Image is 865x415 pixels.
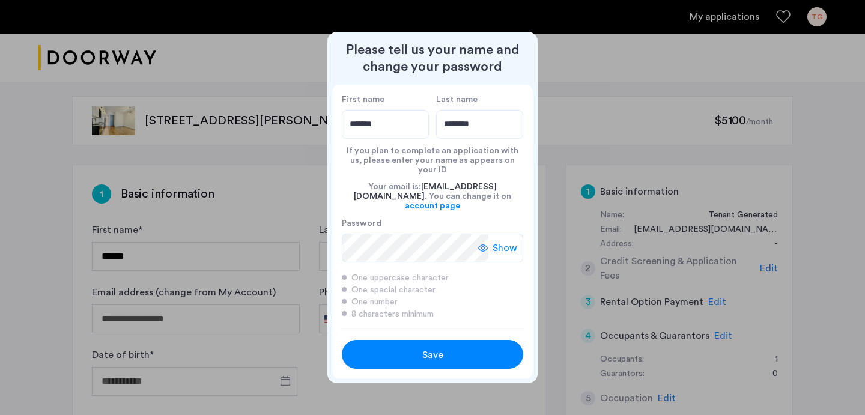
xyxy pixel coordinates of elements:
label: First name [342,94,429,105]
div: One special character [342,284,523,296]
a: account page [405,201,460,211]
span: Save [422,348,443,362]
label: Password [342,218,488,229]
label: Last name [436,94,523,105]
div: 8 characters minimum [342,308,523,320]
div: Your email is: . You can change it on [342,175,523,218]
button: button [342,340,523,369]
span: [EMAIL_ADDRESS][DOMAIN_NAME] [354,183,497,201]
span: Show [493,241,517,255]
div: One uppercase character [342,272,523,284]
h2: Please tell us your name and change your password [332,41,533,75]
div: One number [342,296,523,308]
div: If you plan to complete an application with us, please enter your name as appears on your ID [342,139,523,175]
